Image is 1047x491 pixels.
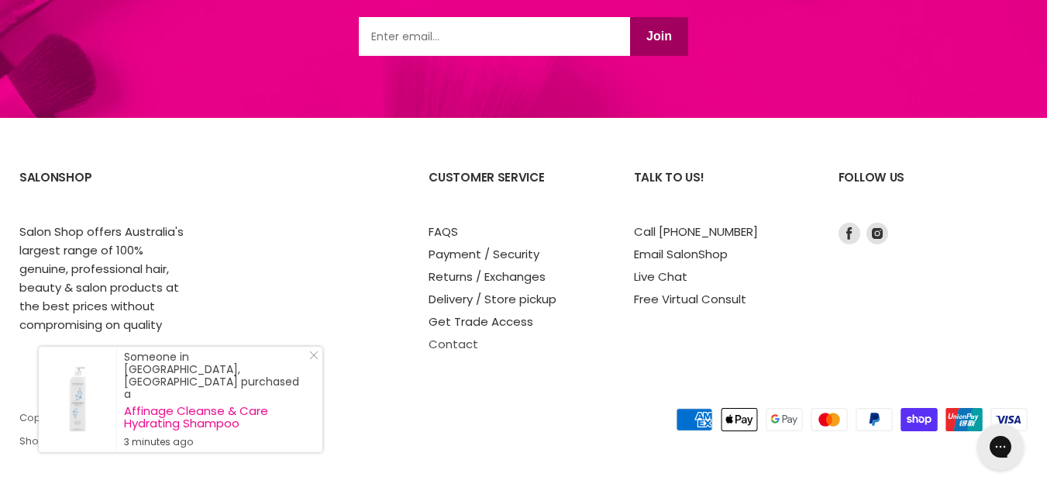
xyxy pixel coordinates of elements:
[19,223,193,334] p: Salon Shop offers Australia's largest range of 100% genuine, professional hair, beauty & salon pr...
[124,351,307,448] div: Someone in [GEOGRAPHIC_DATA], [GEOGRAPHIC_DATA] purchased a
[303,351,319,366] a: Close Notification
[634,158,808,223] h2: Talk to us!
[630,17,688,56] button: Join
[634,291,746,307] a: Free Virtual Consult
[124,405,307,430] a: Affinage Cleanse & Care Hydrating Shampoo
[839,158,1028,223] h2: Follow us
[429,291,556,307] a: Delivery / Store pickup
[429,246,539,262] a: Payment / Security
[309,351,319,360] svg: Close Icon
[429,313,533,330] a: Get Trade Access
[429,268,546,285] a: Returns / Exchanges
[359,17,630,56] input: Email
[634,268,687,285] a: Live Chat
[19,413,615,448] p: Copyright © 2025 Salonshop Online. | | Shopify website by
[39,347,116,452] a: Visit product page
[429,336,478,352] a: Contact
[970,418,1032,475] iframe: Gorgias live chat messenger
[429,158,602,223] h2: Customer Service
[634,246,728,262] a: Email SalonShop
[124,436,307,448] small: 3 minutes ago
[634,223,758,240] a: Call [PHONE_NUMBER]
[19,158,193,223] h2: SalonShop
[429,223,458,240] a: FAQS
